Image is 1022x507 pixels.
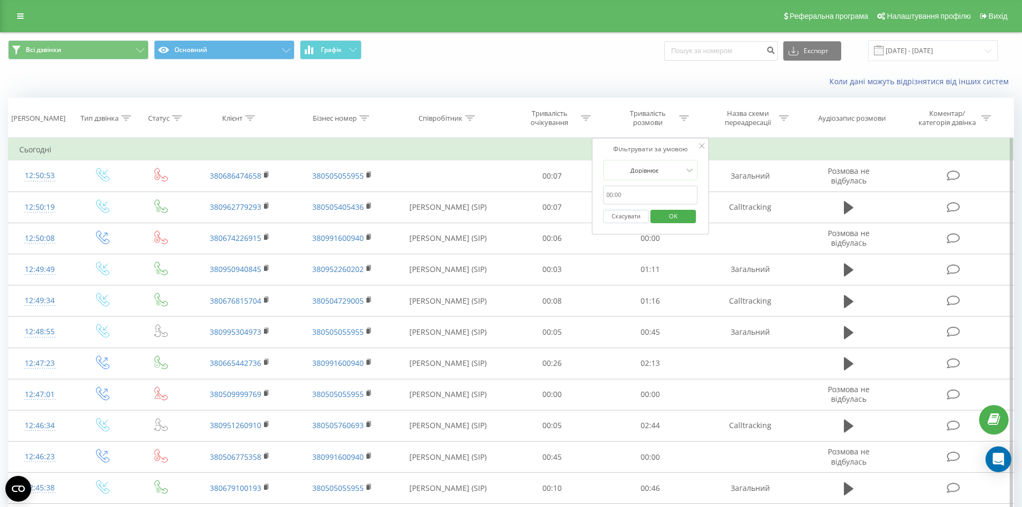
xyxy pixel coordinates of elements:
a: 380505055955 [312,389,364,399]
div: 12:49:49 [19,259,61,280]
button: Основний [154,40,295,60]
span: Розмова не відбулась [828,384,870,404]
div: Open Intercom Messenger [986,446,1011,472]
a: 380686474658 [210,171,261,181]
span: Реферальна програма [790,12,869,20]
td: [PERSON_NAME] (SIP) [393,192,503,223]
span: Налаштування профілю [887,12,970,20]
td: 01:16 [601,285,700,317]
td: [PERSON_NAME] (SIP) [393,254,503,285]
td: 02:13 [601,348,700,379]
td: 00:45 [601,317,700,348]
a: 380505405436 [312,202,364,212]
td: Calltracking [699,410,801,441]
div: Коментар/категорія дзвінка [916,109,979,127]
a: 380950940845 [210,264,261,274]
a: 380504729005 [312,296,364,306]
div: Тривалість очікування [521,109,578,127]
td: [PERSON_NAME] (SIP) [393,348,503,379]
td: 01:11 [601,254,700,285]
td: [PERSON_NAME] (SIP) [393,317,503,348]
td: Calltracking [699,192,801,223]
span: Вихід [989,12,1008,20]
div: 12:50:53 [19,165,61,186]
span: Розмова не відбулась [828,446,870,466]
div: Статус [148,114,170,123]
div: [PERSON_NAME] [11,114,65,123]
td: Загальний [699,473,801,504]
td: 00:45 [503,442,601,473]
td: [PERSON_NAME] (SIP) [393,379,503,410]
div: Клієнт [222,114,242,123]
td: 00:07 [503,192,601,223]
div: Фільтрувати за умовою [603,144,697,155]
td: 00:00 [601,442,700,473]
td: [PERSON_NAME] (SIP) [393,442,503,473]
td: 00:05 [503,410,601,441]
td: 00:05 [503,317,601,348]
div: 12:47:23 [19,353,61,374]
div: Тривалість розмови [619,109,677,127]
a: 380991600940 [312,233,364,243]
button: Всі дзвінки [8,40,149,60]
button: Скасувати [603,210,649,223]
a: 380506775358 [210,452,261,462]
td: 00:03 [503,254,601,285]
td: Calltracking [699,285,801,317]
a: 380505055955 [312,483,364,493]
div: Бізнес номер [313,114,357,123]
td: Загальний [699,317,801,348]
td: 00:00 [601,379,700,410]
a: 380952260202 [312,264,364,274]
td: 00:06 [503,223,601,254]
a: 380505055955 [312,171,364,181]
td: [PERSON_NAME] (SIP) [393,473,503,504]
td: [PERSON_NAME] (SIP) [393,285,503,317]
td: 00:10 [503,473,601,504]
a: 380676815704 [210,296,261,306]
td: [PERSON_NAME] (SIP) [393,410,503,441]
a: 380505760693 [312,420,364,430]
span: OK [658,208,688,224]
a: Коли дані можуть відрізнятися вiд інших систем [829,76,1014,86]
td: 02:44 [601,410,700,441]
a: 380674226915 [210,233,261,243]
div: 12:46:23 [19,446,61,467]
a: 380962779293 [210,202,261,212]
td: Сьогодні [9,139,1014,160]
td: [PERSON_NAME] (SIP) [393,223,503,254]
td: 00:00 [601,223,700,254]
a: 380991600940 [312,452,364,462]
div: 12:46:34 [19,415,61,436]
button: Графік [300,40,362,60]
span: Графік [321,46,342,54]
td: 00:08 [503,285,601,317]
div: Тип дзвінка [80,114,119,123]
a: 380665442736 [210,358,261,368]
a: 380991600940 [312,358,364,368]
div: Співробітник [418,114,462,123]
td: 00:46 [601,473,700,504]
td: 00:00 [503,379,601,410]
a: 380679100193 [210,483,261,493]
a: 380951260910 [210,420,261,430]
a: 380509999769 [210,389,261,399]
div: Аудіозапис розмови [818,114,886,123]
button: Open CMP widget [5,476,31,502]
button: Експорт [783,41,841,61]
div: 12:48:55 [19,321,61,342]
a: 380995304973 [210,327,261,337]
div: Назва схеми переадресації [719,109,776,127]
button: OK [650,210,696,223]
td: Загальний [699,160,801,192]
div: 12:50:19 [19,197,61,218]
div: 12:45:38 [19,477,61,498]
div: 12:49:34 [19,290,61,311]
td: 00:26 [503,348,601,379]
input: 00:00 [603,186,697,204]
input: Пошук за номером [664,41,778,61]
span: Розмова не відбулась [828,166,870,186]
div: 12:50:08 [19,228,61,249]
td: 00:07 [503,160,601,192]
a: 380505055955 [312,327,364,337]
